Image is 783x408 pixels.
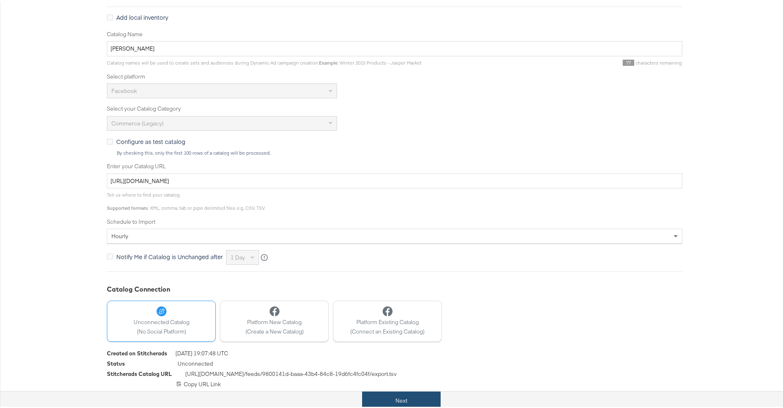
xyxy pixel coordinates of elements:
div: Copy URL Link [107,379,682,387]
span: Configure as test catalog [116,136,185,144]
div: Catalog Connection [107,283,682,292]
div: characters remaining [422,58,682,65]
span: (Connect an Existing Catalog) [350,326,425,334]
span: Unconnected Catalog [134,317,189,325]
div: By checking this, only the first 100 rows of a catalog will be processed. [116,148,682,154]
span: Tell us where to find your catalog. : XML, comma, tab or pipe delimited files e.g. CSV, TSV. [107,190,265,209]
label: Select your Catalog Category [107,103,682,111]
span: Platform New Catalog [245,317,304,325]
span: 1 day [231,252,245,260]
span: 77 [623,58,634,64]
button: Unconnected Catalog(No Social Platform) [107,299,216,340]
strong: Example [319,58,337,64]
span: Platform Existing Catalog [350,317,425,325]
label: Schedule to Import [107,216,682,224]
strong: Supported formats [107,203,148,209]
span: [DATE] 19:07:48 UTC [176,348,228,358]
span: [URL][DOMAIN_NAME] /feeds/ 9800141d-baaa-43b4-84c8-19d6fc4fc04f /export.tsv [185,369,397,379]
span: (No Social Platform) [134,326,189,334]
div: Created on Stitcherads [107,348,167,356]
label: Enter your Catalog URL [107,161,682,169]
span: Notify Me if Catalog is Unchanged after [116,251,223,259]
div: Status [107,358,125,366]
input: Name your catalog e.g. My Dynamic Product Catalog [107,39,682,55]
span: hourly [111,231,128,238]
label: Select platform [107,71,682,79]
button: Platform New Catalog(Create a New Catalog) [220,299,329,340]
span: Commerce (Legacy) [111,118,164,125]
span: Add local inventory [116,12,168,20]
span: Unconnected [178,358,213,369]
button: Platform Existing Catalog(Connect an Existing Catalog) [333,299,442,340]
div: Stitcherads Catalog URL [107,369,172,376]
span: Facebook [111,86,137,93]
input: Enter Catalog URL, e.g. http://www.example.com/products.xml [107,172,682,187]
span: Catalog names will be used to create sets and audiences during Dynamic Ad campaign creation. : Wi... [107,58,422,64]
span: (Create a New Catalog) [245,326,304,334]
label: Catalog Name [107,29,682,37]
